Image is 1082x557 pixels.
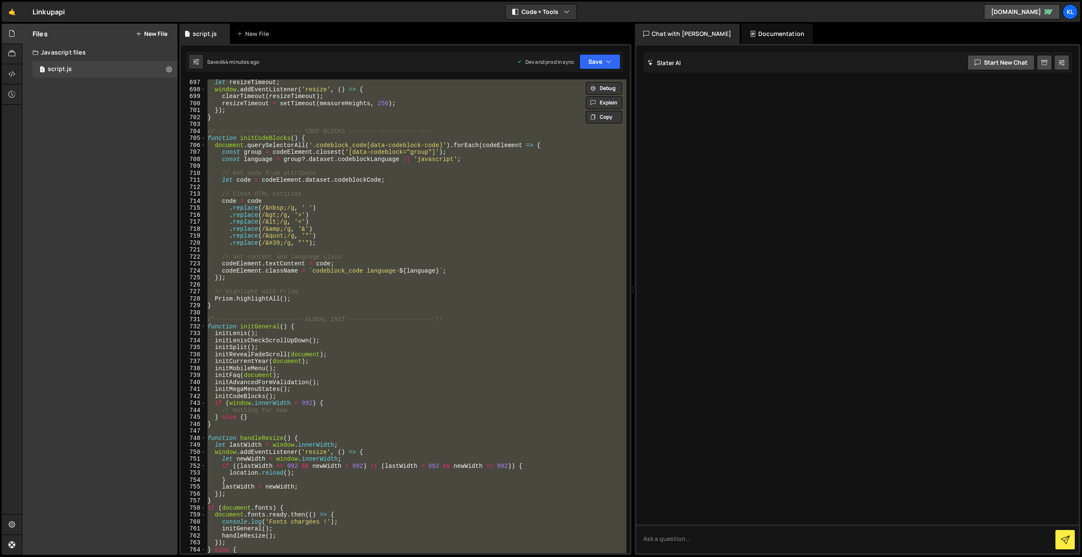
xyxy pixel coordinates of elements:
[181,323,206,330] div: 732
[237,30,272,38] div: New File
[181,470,206,477] div: 753
[181,260,206,268] div: 723
[181,295,206,303] div: 728
[967,55,1035,70] button: Start new chat
[181,246,206,254] div: 721
[181,254,206,261] div: 722
[181,163,206,170] div: 709
[181,379,206,386] div: 740
[181,539,206,546] div: 763
[505,4,577,19] button: Code + Tools
[181,226,206,233] div: 718
[181,463,206,470] div: 752
[586,111,622,123] button: Copy
[33,7,65,17] div: Linkupapi
[181,372,206,379] div: 739
[181,414,206,421] div: 745
[741,24,813,44] div: Documentation
[181,274,206,281] div: 725
[181,386,206,393] div: 741
[181,358,206,365] div: 737
[181,505,206,512] div: 758
[984,4,1060,19] a: [DOMAIN_NAME]
[181,421,206,428] div: 746
[181,351,206,358] div: 736
[181,428,206,435] div: 747
[136,30,167,37] button: New File
[181,100,206,107] div: 700
[48,66,72,73] div: script.js
[181,218,206,226] div: 717
[181,407,206,414] div: 744
[181,107,206,114] div: 701
[181,435,206,442] div: 748
[181,456,206,463] div: 751
[33,29,48,38] h2: Files
[181,177,206,184] div: 711
[181,400,206,407] div: 743
[181,519,206,526] div: 760
[586,96,622,109] button: Explain
[181,546,206,554] div: 764
[181,393,206,400] div: 742
[181,483,206,491] div: 755
[1063,4,1078,19] a: Kl
[40,67,45,74] span: 1
[181,511,206,519] div: 759
[181,232,206,240] div: 719
[181,316,206,323] div: 731
[635,24,740,44] div: Chat with [PERSON_NAME]
[181,449,206,456] div: 750
[181,93,206,100] div: 699
[22,44,178,61] div: Javascript files
[181,491,206,498] div: 756
[648,59,681,67] h2: Slater AI
[517,58,574,66] div: Dev and prod in sync
[181,344,206,351] div: 735
[181,212,206,219] div: 716
[181,497,206,505] div: 757
[181,156,206,163] div: 708
[181,268,206,275] div: 724
[181,525,206,532] div: 761
[181,205,206,212] div: 715
[181,281,206,289] div: 726
[181,240,206,247] div: 720
[181,128,206,135] div: 704
[181,337,206,344] div: 734
[193,30,217,38] div: script.js
[181,365,206,372] div: 738
[181,477,206,484] div: 754
[181,330,206,337] div: 733
[586,82,622,95] button: Debug
[579,54,620,69] button: Save
[181,198,206,205] div: 714
[2,2,22,22] a: 🤙
[181,309,206,317] div: 730
[181,114,206,121] div: 702
[222,58,259,66] div: 44 minutes ago
[181,142,206,149] div: 706
[181,184,206,191] div: 712
[181,79,206,86] div: 697
[33,61,178,78] div: 17126/47241.js
[181,532,206,540] div: 762
[181,135,206,142] div: 705
[207,58,259,66] div: Saved
[181,121,206,128] div: 703
[181,288,206,295] div: 727
[181,302,206,309] div: 729
[181,191,206,198] div: 713
[181,170,206,177] div: 710
[181,442,206,449] div: 749
[181,149,206,156] div: 707
[181,86,206,93] div: 698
